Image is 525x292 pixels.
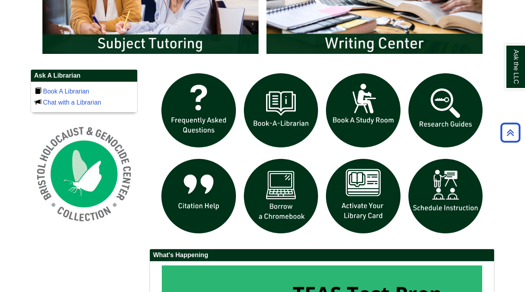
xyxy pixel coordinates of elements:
img: frequently asked questions [157,69,240,152]
a: Book A Librarian [43,88,89,95]
img: Borrow a chromebook icon links to the borrow a chromebook web page [240,155,322,237]
img: book a study room icon links to book a study room web page [322,69,404,152]
h2: What's Happening [150,249,494,261]
img: activate Library Card icon links to form to activate student ID into library card [322,155,404,237]
img: Book a Librarian icon links to book a librarian web page [240,69,322,152]
img: For faculty. Schedule Library Instruction icon links to form. [404,155,487,237]
a: Back to Top [498,127,523,138]
div: slideshow [157,69,487,241]
img: citation help icon links to citation help guide page [157,155,240,237]
h2: Ask A Librarian [31,70,137,82]
a: Chat with a Librarian [43,99,101,106]
img: Holocaust and Genocide Collection [31,120,138,227]
img: Research Guides icon links to research guides web page [404,69,487,152]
